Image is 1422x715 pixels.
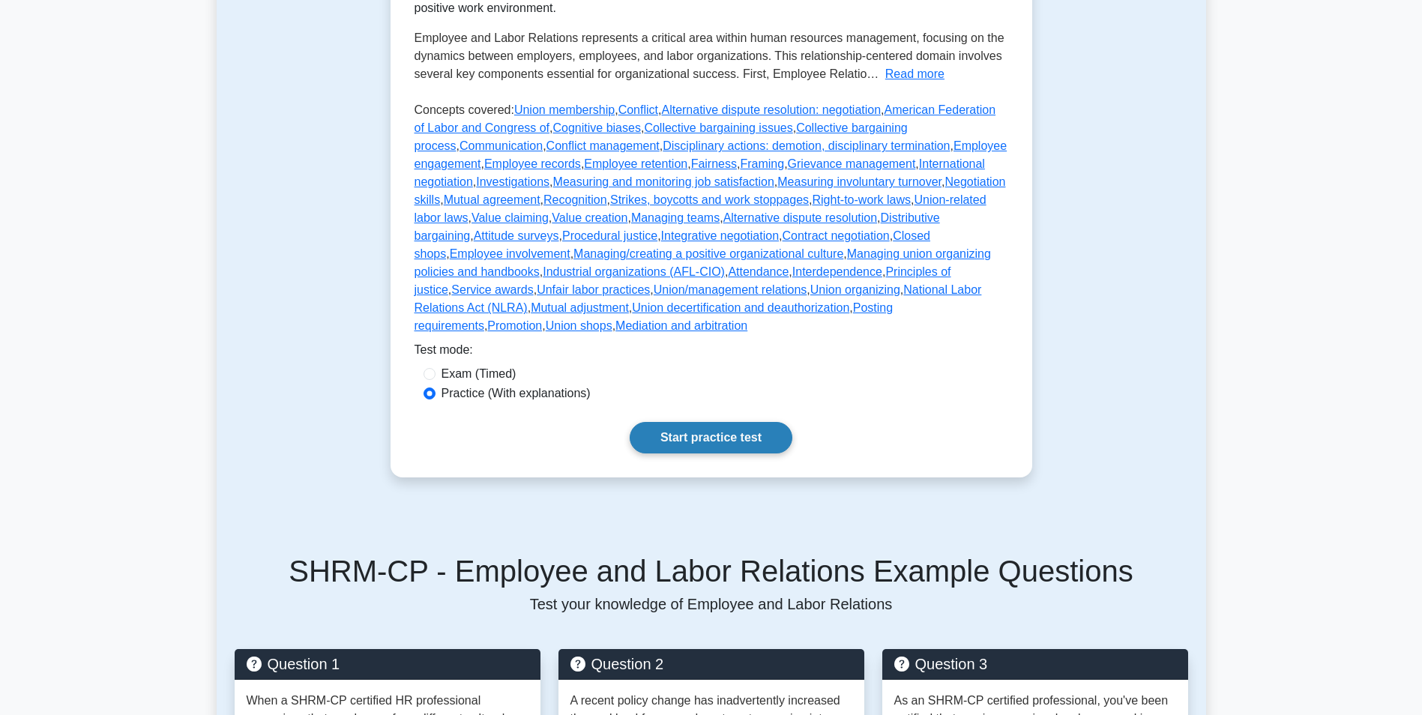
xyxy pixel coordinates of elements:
[570,655,852,673] h5: Question 2
[474,229,559,242] a: Attitude surveys
[487,319,542,332] a: Promotion
[562,229,657,242] a: Procedural justice
[514,103,615,116] a: Union membership
[810,283,900,296] a: Union organizing
[543,265,725,278] a: Industrial organizations (AFL-CIO)
[740,157,784,170] a: Framing
[415,139,1007,170] a: Employee engagement
[415,341,1008,365] div: Test mode:
[450,247,570,260] a: Employee involvement
[573,247,843,260] a: Managing/creating a positive organizational culture
[546,319,612,332] a: Union shops
[415,283,982,314] a: National Labor Relations Act (NLRA)
[484,157,581,170] a: Employee records
[618,103,658,116] a: Conflict
[553,121,641,134] a: Cognitive biases
[894,655,1176,673] h5: Question 3
[631,211,720,224] a: Managing teams
[442,384,591,402] label: Practice (With explanations)
[531,301,629,314] a: Mutual adjustment
[610,193,809,206] a: Strikes, boycotts and work stoppages
[644,121,792,134] a: Collective bargaining issues
[885,65,945,83] button: Read more
[654,283,807,296] a: Union/management relations
[451,283,533,296] a: Service awards
[632,301,849,314] a: Union decertification and deauthorization
[661,103,881,116] a: Alternative dispute resolution: negotiation
[663,139,950,152] a: Disciplinary actions: demotion, disciplinary termination
[792,265,882,278] a: Interdependence
[553,175,774,188] a: Measuring and monitoring job satisfaction
[728,265,789,278] a: Attendance
[444,193,540,206] a: Mutual agreement
[247,655,528,673] h5: Question 1
[783,229,890,242] a: Contract negotiation
[415,101,1008,341] p: Concepts covered: , , , , , , , , , , , , , , , , , , , , , , , , , , , , , , , , , , , , , , , ,...
[584,157,687,170] a: Employee retention
[812,193,911,206] a: Right-to-work laws
[630,422,792,453] a: Start practice test
[476,175,549,188] a: Investigations
[460,139,543,152] a: Communication
[442,365,516,383] label: Exam (Timed)
[472,211,549,224] a: Value claiming
[537,283,650,296] a: Unfair labor practices
[546,139,660,152] a: Conflict management
[552,211,627,224] a: Value creation
[723,211,877,224] a: Alternative dispute resolution
[615,319,747,332] a: Mediation and arbitration
[777,175,942,188] a: Measuring involuntary turnover
[691,157,737,170] a: Fairness
[415,31,1004,80] span: Employee and Labor Relations represents a critical area within human resources management, focusi...
[543,193,607,206] a: Recognition
[235,553,1188,589] h5: SHRM-CP - Employee and Labor Relations Example Questions
[661,229,779,242] a: Integrative negotiation
[235,595,1188,613] p: Test your knowledge of Employee and Labor Relations
[788,157,916,170] a: Grievance management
